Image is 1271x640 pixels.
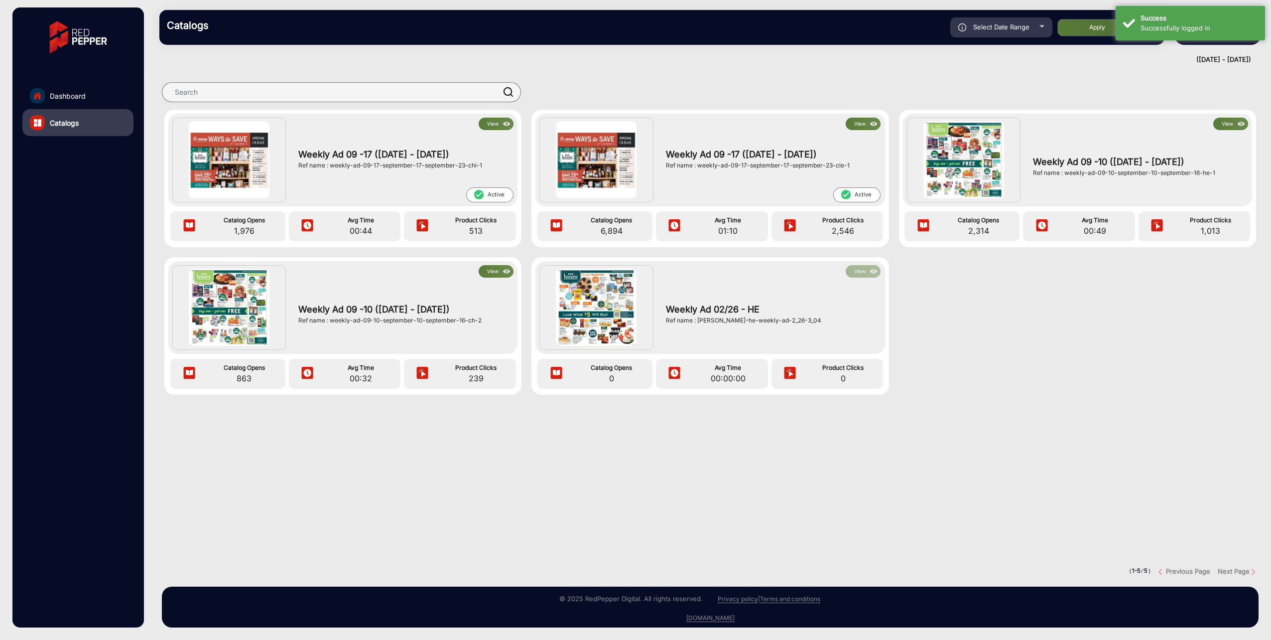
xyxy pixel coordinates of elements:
[1149,219,1164,234] img: icon
[806,216,881,225] span: Product Clicks
[182,219,197,234] img: icon
[504,87,513,97] img: prodSearch.svg
[806,363,881,372] span: Product Clicks
[868,119,880,130] img: icon
[50,118,79,128] span: Catalogs
[667,366,682,381] img: icon
[958,23,967,31] img: icon
[556,269,636,345] img: Weekly Ad 02/26 - HE
[718,595,758,603] a: Privacy policy
[573,216,650,225] span: Catalog Opens
[940,216,1017,225] span: Catalog Opens
[1218,567,1250,575] strong: Next Page
[1129,567,1151,576] pre: ( / )
[846,118,881,130] button: Viewicon
[323,225,398,237] span: 00:44
[42,12,114,62] img: vmg-logo
[690,216,765,225] span: Avg Time
[182,366,197,381] img: icon
[439,363,513,372] span: Product Clicks
[923,121,1004,198] img: Weekly Ad 09 -10 (September 10 - September 16)
[22,109,133,136] a: Catalogs
[298,316,508,325] div: Ref name : weekly-ad-09-10-september-10-september-16-ch-2
[940,225,1017,237] span: 2,314
[549,366,564,381] img: icon
[1158,568,1166,576] img: previous button
[1173,225,1248,237] span: 1,013
[666,316,876,325] div: Ref name : [PERSON_NAME]-he-weekly-ad-2_26-3_04
[323,363,398,372] span: Avg Time
[573,363,650,372] span: Catalog Opens
[298,303,508,316] span: Weekly Ad 09 -10 ([DATE] - [DATE])
[573,225,650,237] span: 6,894
[1033,155,1243,168] span: Weekly Ad 09 -10 ([DATE] - [DATE])
[549,219,564,234] img: icon
[559,595,703,603] small: © 2025 RedPepper Digital. All rights reserved.
[690,363,765,372] span: Avg Time
[466,187,513,202] span: Active
[206,225,283,237] span: 1,976
[806,225,881,237] span: 2,546
[1058,216,1133,225] span: Avg Time
[439,216,513,225] span: Product Clicks
[690,372,765,384] span: 00:00:00
[298,161,508,170] div: Ref name : weekly-ad-09-17-september-17-september-23-chi-1
[323,216,398,225] span: Avg Time
[1166,567,1210,575] strong: Previous Page
[298,148,508,161] span: Weekly Ad 09 -17 ([DATE] - [DATE])
[1141,13,1258,23] div: Success
[806,372,881,384] span: 0
[840,189,851,200] mat-icon: check_circle
[1250,568,1257,576] img: Next button
[189,269,269,345] img: Weekly Ad 09 -10 (September 10 - September 16)
[1173,216,1248,225] span: Product Clicks
[1132,567,1141,574] strong: 1-5
[415,219,430,234] img: icon
[206,363,283,372] span: Catalog Opens
[868,266,880,277] img: icon
[1144,567,1147,574] strong: 5
[300,219,315,234] img: icon
[556,121,636,198] img: Weekly Ad 09 -17 (September 17 - September 23)
[1058,225,1133,237] span: 00:49
[833,187,881,202] span: Active
[782,219,797,234] img: icon
[666,303,876,316] span: Weekly Ad 02/26 - HE
[50,91,86,101] span: Dashboard
[758,595,760,603] a: |
[1034,219,1049,234] img: icon
[666,148,876,161] span: Weekly Ad 09 -17 ([DATE] - [DATE])
[22,82,133,109] a: Dashboard
[782,366,797,381] img: icon
[1213,118,1248,130] button: Viewicon
[206,216,283,225] span: Catalog Opens
[149,55,1251,65] div: ([DATE] - [DATE])
[479,118,513,130] button: Viewicon
[479,265,513,278] button: Viewicon
[162,82,521,102] input: Search
[439,372,513,384] span: 239
[916,219,931,234] img: icon
[1141,23,1258,33] div: Successfully logged in
[300,366,315,381] img: icon
[846,265,881,278] button: Viewicon
[1033,168,1243,177] div: Ref name : weekly-ad-09-10-september-10-september-16-he-1
[501,266,512,277] img: icon
[167,19,306,31] h3: Catalogs
[686,614,735,622] a: [DOMAIN_NAME]
[973,23,1029,31] span: Select Date Range
[473,189,484,200] mat-icon: check_circle
[690,225,765,237] span: 01:10
[206,372,283,384] span: 863
[33,91,42,100] img: home
[415,366,430,381] img: icon
[501,119,512,130] img: icon
[1236,119,1247,130] img: icon
[323,372,398,384] span: 00:32
[34,119,41,127] img: catalog
[667,219,682,234] img: icon
[189,121,269,198] img: Weekly Ad 09 -17 (September 17 - September 23)
[760,595,820,603] a: Terms and conditions
[1057,19,1137,36] button: Apply
[573,372,650,384] span: 0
